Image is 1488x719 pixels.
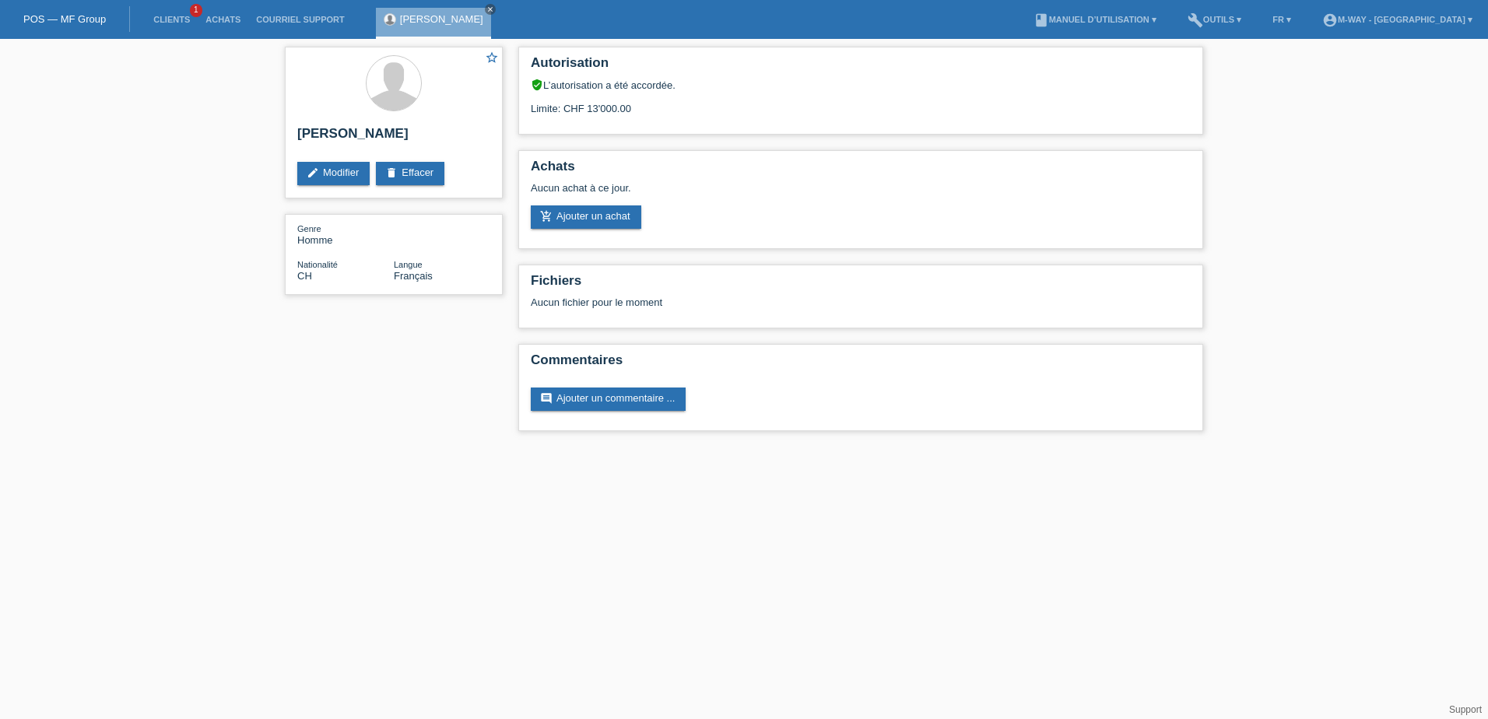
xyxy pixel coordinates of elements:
a: commentAjouter un commentaire ... [531,388,686,411]
a: Achats [198,15,248,24]
i: close [486,5,494,13]
i: verified_user [531,79,543,91]
a: close [485,4,496,15]
h2: Fichiers [531,273,1191,296]
span: Genre [297,224,321,233]
i: edit [307,167,319,179]
span: 1 [190,4,202,17]
a: deleteEffacer [376,162,444,185]
div: Homme [297,223,394,246]
a: [PERSON_NAME] [400,13,483,25]
a: POS — MF Group [23,13,106,25]
a: bookManuel d’utilisation ▾ [1026,15,1164,24]
a: editModifier [297,162,370,185]
h2: Achats [531,159,1191,182]
i: star_border [485,51,499,65]
span: Français [394,270,433,282]
a: Clients [146,15,198,24]
div: L’autorisation a été accordée. [531,79,1191,91]
span: Langue [394,260,423,269]
i: comment [540,392,553,405]
i: add_shopping_cart [540,210,553,223]
h2: Commentaires [531,352,1191,376]
a: star_border [485,51,499,67]
i: delete [385,167,398,179]
a: Courriel Support [248,15,352,24]
div: Aucun fichier pour le moment [531,296,1006,308]
i: book [1034,12,1049,28]
div: Limite: CHF 13'000.00 [531,91,1191,114]
i: account_circle [1322,12,1338,28]
a: account_circlem-way - [GEOGRAPHIC_DATA] ▾ [1314,15,1480,24]
a: add_shopping_cartAjouter un achat [531,205,641,229]
span: Nationalité [297,260,338,269]
a: FR ▾ [1265,15,1299,24]
h2: Autorisation [531,55,1191,79]
span: Suisse [297,270,312,282]
a: Support [1449,704,1482,715]
h2: [PERSON_NAME] [297,126,490,149]
a: buildOutils ▾ [1180,15,1249,24]
i: build [1188,12,1203,28]
div: Aucun achat à ce jour. [531,182,1191,205]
